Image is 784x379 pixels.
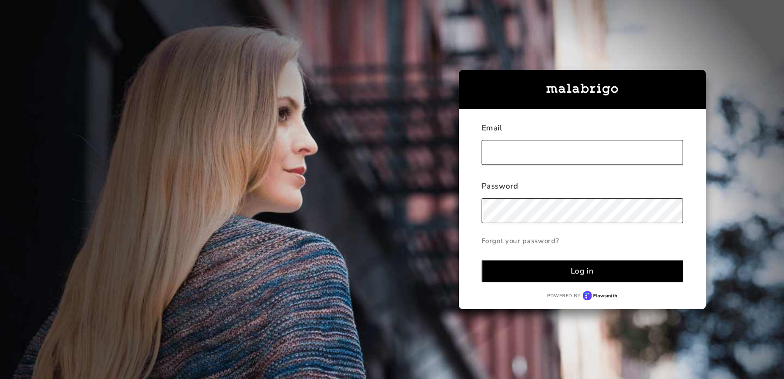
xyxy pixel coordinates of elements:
img: Flowsmith logo [583,291,617,300]
button: Log in [482,260,683,282]
img: malabrigo-logo [546,84,618,95]
a: Forgot your password? [482,232,683,250]
div: Email [482,123,683,140]
p: Powered by [547,293,580,299]
div: Password [482,181,683,198]
a: Powered byFlowsmith logo [482,291,683,300]
div: Log in [571,266,594,276]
